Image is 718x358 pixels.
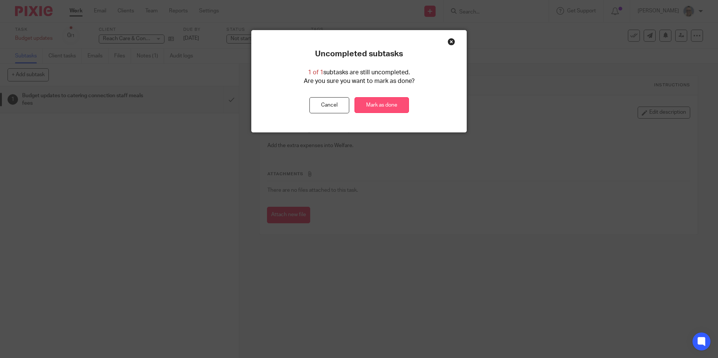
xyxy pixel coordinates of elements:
[308,68,410,77] p: subtasks are still uncompleted.
[448,38,455,45] div: Close this dialog window
[315,49,403,59] p: Uncompleted subtasks
[309,97,349,113] button: Cancel
[308,69,323,75] span: 1 of 1
[354,97,409,113] a: Mark as done
[304,77,415,86] p: Are you sure you want to mark as done?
